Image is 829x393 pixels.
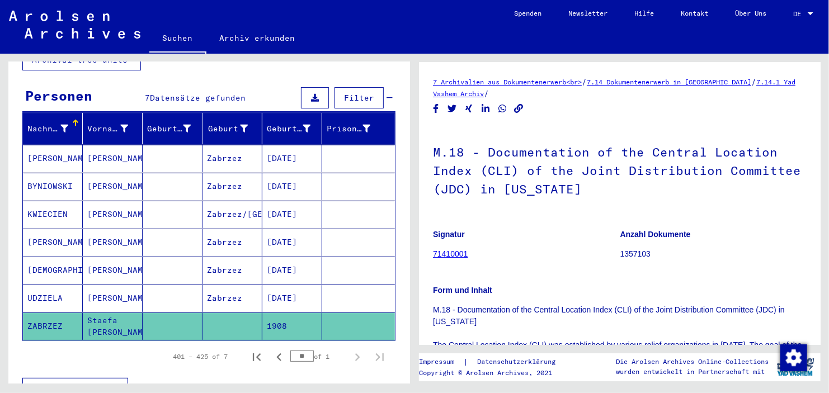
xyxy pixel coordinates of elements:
[335,87,384,108] button: Filter
[150,93,246,103] span: Datensätze gefunden
[173,352,228,362] div: 401 – 425 of 7
[433,286,492,295] b: Form und Inhalt
[207,120,262,138] div: Geburt‏
[616,367,769,377] p: wurden entwickelt in Partnerschaft mit
[83,173,143,200] mat-cell: [PERSON_NAME]
[751,77,756,87] span: /
[433,126,807,212] h1: M.18 - Documentation of the Central Location Index (CLI) of the Joint Distribution Committee (JDC...
[262,285,322,312] mat-cell: [DATE]
[202,229,262,256] mat-cell: Zabrzez
[327,120,384,138] div: Prisoner #
[149,25,206,54] a: Suchen
[83,201,143,228] mat-cell: [PERSON_NAME]
[433,78,582,86] a: 7 Archivalien aus Dokumentenerwerb<br>
[87,123,128,135] div: Vorname
[780,344,807,371] img: Zustimmung ändern
[83,229,143,256] mat-cell: [PERSON_NAME]
[775,353,817,381] img: yv_logo.png
[23,145,83,172] mat-cell: [PERSON_NAME]
[369,345,391,368] button: Last page
[207,123,248,135] div: Geburt‏
[23,201,83,228] mat-cell: KWIECIEN
[23,312,83,340] mat-cell: ZABRZEZ
[322,113,395,144] mat-header-cell: Prisoner #
[23,229,83,256] mat-cell: [PERSON_NAME]
[9,11,140,39] img: Arolsen_neg.svg
[262,257,322,284] mat-cell: [DATE]
[262,229,322,256] mat-cell: [DATE]
[206,25,309,51] a: Archiv erkunden
[513,102,525,116] button: Copy link
[793,10,806,18] span: DE
[202,257,262,284] mat-cell: Zabrzez
[27,120,82,138] div: Nachname
[202,145,262,172] mat-cell: Zabrzez
[484,88,489,98] span: /
[83,257,143,284] mat-cell: [PERSON_NAME]
[262,201,322,228] mat-cell: [DATE]
[25,86,92,106] div: Personen
[202,173,262,200] mat-cell: Zabrzez
[419,368,569,378] p: Copyright © Arolsen Archives, 2021
[620,248,807,260] p: 1357103
[83,285,143,312] mat-cell: [PERSON_NAME]
[23,285,83,312] mat-cell: UDZIELA
[267,120,324,138] div: Geburtsdatum
[620,230,691,239] b: Anzahl Dokumente
[346,345,369,368] button: Next page
[23,173,83,200] mat-cell: BYNIOWSKI
[23,113,83,144] mat-header-cell: Nachname
[202,201,262,228] mat-cell: Zabrzez/[GEOGRAPHIC_DATA]
[267,123,310,135] div: Geburtsdatum
[27,123,68,135] div: Nachname
[83,113,143,144] mat-header-cell: Vorname
[419,356,569,368] div: |
[147,123,191,135] div: Geburtsname
[587,78,751,86] a: 7.14 Dokumentenerwerb in [GEOGRAPHIC_DATA]
[468,356,569,368] a: Datenschutzerklärung
[497,102,508,116] button: Share on WhatsApp
[446,102,458,116] button: Share on Twitter
[327,123,370,135] div: Prisoner #
[87,120,142,138] div: Vorname
[23,257,83,284] mat-cell: [DEMOGRAPHIC_DATA]
[145,93,150,103] span: 7
[344,93,374,103] span: Filter
[262,145,322,172] mat-cell: [DATE]
[582,77,587,87] span: /
[262,312,322,340] mat-cell: 1908
[290,351,346,362] div: of 1
[143,113,202,144] mat-header-cell: Geburtsname
[463,102,475,116] button: Share on Xing
[430,102,442,116] button: Share on Facebook
[246,345,268,368] button: First page
[616,357,769,367] p: Die Arolsen Archives Online-Collections
[83,145,143,172] mat-cell: [PERSON_NAME]
[433,230,465,239] b: Signatur
[480,102,492,116] button: Share on LinkedIn
[202,113,262,144] mat-header-cell: Geburt‏
[262,173,322,200] mat-cell: [DATE]
[202,285,262,312] mat-cell: Zabrzez
[262,113,322,144] mat-header-cell: Geburtsdatum
[83,312,143,340] mat-cell: Staefa [PERSON_NAME]
[433,249,468,258] a: 71410001
[419,356,463,368] a: Impressum
[147,120,205,138] div: Geburtsname
[268,345,290,368] button: Previous page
